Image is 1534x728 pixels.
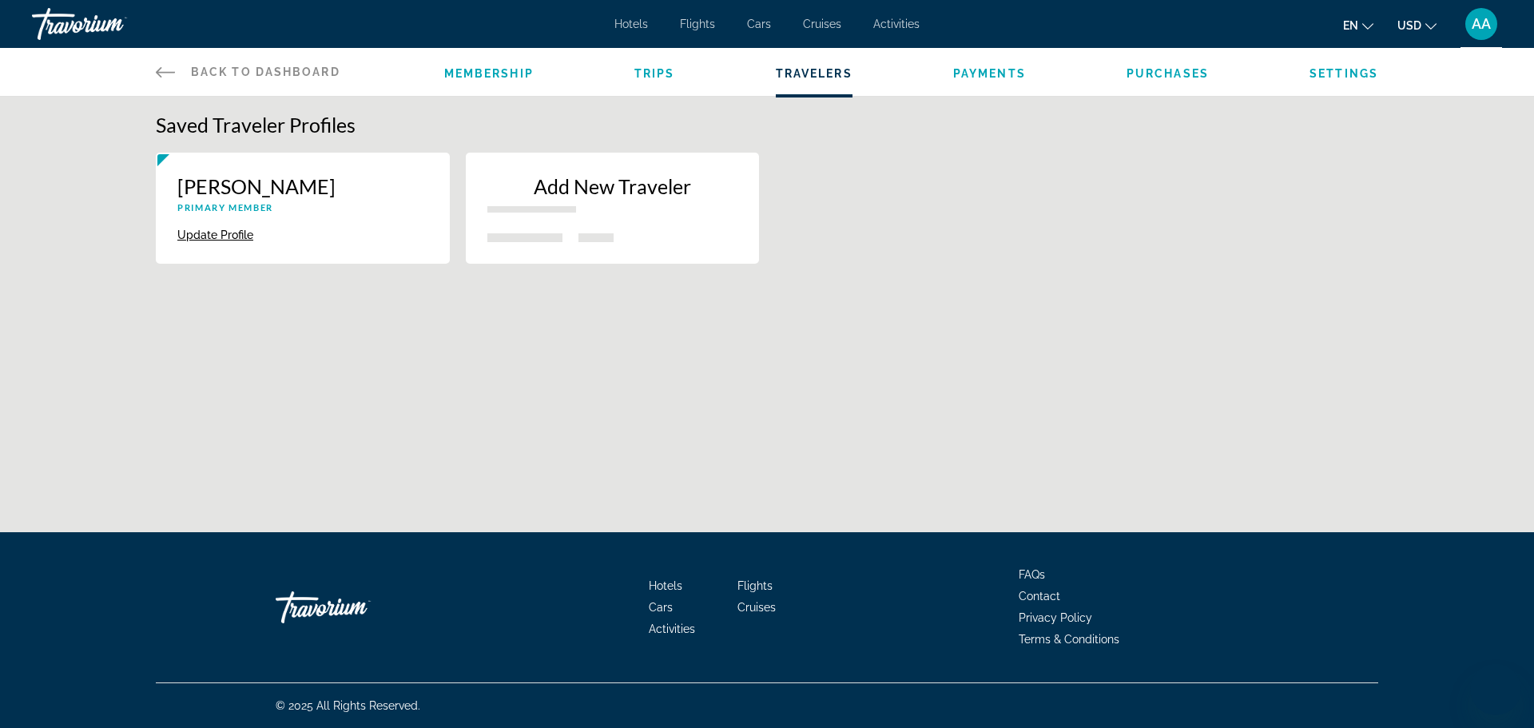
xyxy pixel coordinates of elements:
a: Activities [649,623,695,635]
span: USD [1397,19,1421,32]
h1: Saved Traveler Profiles [156,113,1378,137]
button: Change currency [1397,14,1437,37]
a: Cars [649,601,673,614]
button: Update Profile {{ traveler.firstName }} {{ traveler.lastName }} [177,228,253,242]
a: Privacy Policy [1019,611,1092,624]
a: Cruises [803,18,841,30]
span: Back to Dashboard [191,66,340,78]
a: Hotels [614,18,648,30]
a: Cars [747,18,771,30]
a: Trips [634,67,675,80]
span: en [1343,19,1358,32]
a: Back to Dashboard [156,48,340,96]
a: Activities [873,18,920,30]
a: Flights [680,18,715,30]
a: Hotels [649,579,682,592]
a: Settings [1309,67,1378,80]
span: © 2025 All Rights Reserved. [276,699,420,712]
a: FAQs [1019,568,1045,581]
a: Travelers [776,67,852,80]
a: Travorium [276,583,435,631]
p: [PERSON_NAME] [177,174,428,198]
span: AA [1472,16,1491,32]
a: Terms & Conditions [1019,633,1119,646]
button: New traveler [466,153,760,264]
button: Change language [1343,14,1373,37]
a: Purchases [1127,67,1209,80]
a: Cruises [737,601,776,614]
a: Contact [1019,590,1060,603]
p: Add New Traveler [487,174,738,198]
button: User Menu [1460,7,1502,41]
a: Payments [953,67,1026,80]
a: Travorium [32,3,192,45]
a: Membership [444,67,534,80]
p: Primary Member [177,202,428,213]
iframe: Bouton de lancement de la fenêtre de messagerie [1470,664,1521,715]
a: Flights [737,579,773,592]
